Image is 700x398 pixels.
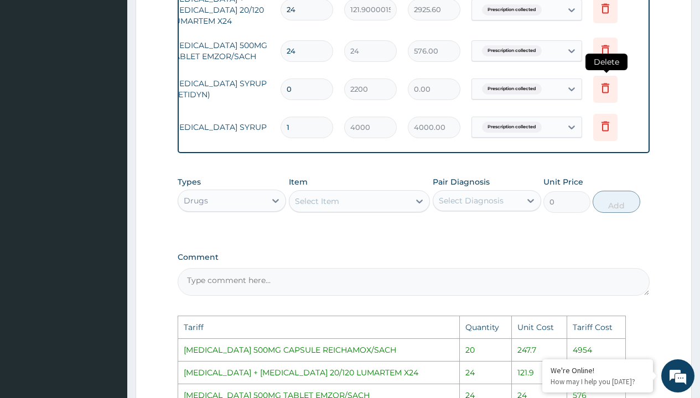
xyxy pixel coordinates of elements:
[593,191,640,213] button: Add
[178,253,650,262] label: Comment
[543,176,583,187] label: Unit Price
[178,177,201,187] label: Types
[58,62,186,76] div: Chat with us now
[20,55,45,83] img: d_794563401_company_1708531726252_794563401
[512,361,567,384] td: 121.9
[460,338,512,361] td: 20
[482,45,542,56] span: Prescription collected
[482,122,542,133] span: Prescription collected
[551,365,645,375] div: We're Online!
[6,274,211,312] textarea: Type your message and hit 'Enter'
[512,316,567,338] td: Unit Cost
[182,6,208,32] div: Minimize live chat window
[460,316,512,338] td: Quantity
[164,116,275,138] td: [MEDICAL_DATA] SYRUP
[178,361,460,384] td: [MEDICAL_DATA] + [MEDICAL_DATA] 20/120 LUMARTEM X24
[295,196,339,207] div: Select Item
[178,338,460,361] td: [MEDICAL_DATA] 500MG CAPSULE REICHAMOX/SACH
[567,338,625,361] td: 4954
[64,125,153,237] span: We're online!
[178,316,460,338] td: Tariff
[567,316,625,338] td: Tariff Cost
[184,195,208,206] div: Drugs
[289,176,308,187] label: Item
[164,34,275,67] td: [MEDICAL_DATA] 500MG TABLET EMZOR/SACH
[482,83,542,95] span: Prescription collected
[512,338,567,361] td: 247.7
[439,195,504,206] div: Select Diagnosis
[164,72,275,106] td: [MEDICAL_DATA] SYRUP (CETIDYN)
[585,54,628,70] span: Delete
[551,377,645,386] p: How may I help you today?
[460,361,512,384] td: 24
[433,176,490,187] label: Pair Diagnosis
[482,4,542,15] span: Prescription collected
